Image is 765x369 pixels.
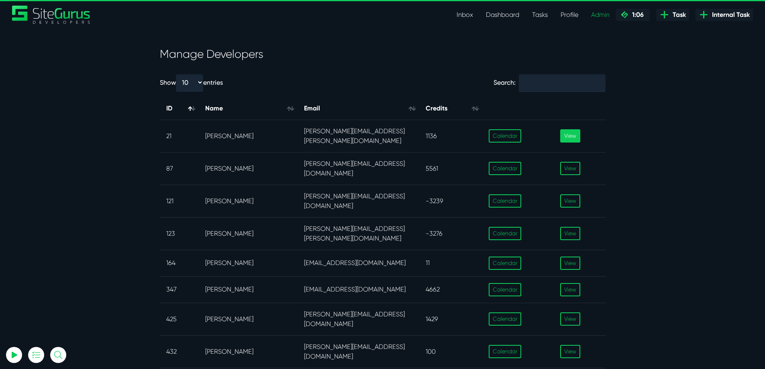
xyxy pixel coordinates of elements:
a: Tasks [526,7,554,23]
a: Dashboard [479,7,526,23]
th: Name: activate to sort column ascending [199,97,298,120]
a: View [560,345,580,358]
td: 11 [419,250,482,276]
a: SiteGurus [12,6,91,24]
td: 164 [160,250,199,276]
a: View [560,162,580,175]
td: [PERSON_NAME] [199,335,298,368]
td: [PERSON_NAME][EMAIL_ADDRESS][PERSON_NAME][DOMAIN_NAME] [298,120,419,152]
a: View [560,129,580,143]
td: [EMAIL_ADDRESS][DOMAIN_NAME] [298,250,419,276]
a: Calendar [489,345,521,358]
td: [PERSON_NAME][EMAIL_ADDRESS][DOMAIN_NAME] [298,303,419,335]
a: Calendar [489,194,521,208]
a: 1:06 [616,9,650,21]
a: Calendar [489,129,521,143]
td: 87 [160,152,199,185]
label: Show entries [160,74,223,91]
th: ID: activate to sort column descending [160,97,199,120]
td: 4662 [419,276,482,303]
td: 100 [419,335,482,368]
img: Sitegurus Logo [12,6,91,24]
td: [PERSON_NAME] [199,276,298,303]
td: [PERSON_NAME] [199,303,298,335]
a: Calendar [489,312,521,326]
td: [PERSON_NAME] [199,120,298,152]
span: Task [669,10,686,20]
span: Internal Task [709,10,750,20]
a: Internal Task [696,9,753,21]
a: View [560,257,580,270]
p: Nothing tracked yet! 🙂 [35,45,105,55]
td: -3239 [419,185,482,217]
td: [PERSON_NAME][EMAIL_ADDRESS][DOMAIN_NAME] [298,185,419,217]
h3: Manage Developers [160,47,606,61]
th: Credits: activate to sort column ascending [419,97,482,120]
td: 21 [160,120,199,152]
a: Inbox [450,7,479,23]
td: 123 [160,217,199,250]
td: 347 [160,276,199,303]
td: 1429 [419,303,482,335]
td: [PERSON_NAME][EMAIL_ADDRESS][DOMAIN_NAME] [298,335,419,368]
td: 432 [160,335,199,368]
a: Profile [554,7,585,23]
td: [PERSON_NAME] [199,250,298,276]
td: [PERSON_NAME] [199,185,298,217]
a: View [560,283,580,296]
select: Showentries [176,74,203,91]
a: Calendar [489,227,521,240]
td: [PERSON_NAME] [199,217,298,250]
a: View [560,227,580,240]
td: 121 [160,185,199,217]
td: 5561 [419,152,482,185]
a: Admin [585,7,616,23]
label: Search: [494,74,605,92]
td: [EMAIL_ADDRESS][DOMAIN_NAME] [298,276,419,303]
a: Calendar [489,162,521,175]
td: 1136 [419,120,482,152]
a: Calendar [489,283,521,296]
a: Calendar [489,257,521,270]
input: Search: [519,74,605,92]
a: View [560,194,580,208]
a: View [560,312,580,326]
td: 425 [160,303,199,335]
td: [PERSON_NAME] [199,152,298,185]
td: [PERSON_NAME][EMAIL_ADDRESS][PERSON_NAME][DOMAIN_NAME] [298,217,419,250]
td: -3276 [419,217,482,250]
td: [PERSON_NAME][EMAIL_ADDRESS][DOMAIN_NAME] [298,152,419,185]
th: Email: activate to sort column ascending [298,97,419,120]
span: 1:06 [629,11,644,18]
a: Task [656,9,689,21]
